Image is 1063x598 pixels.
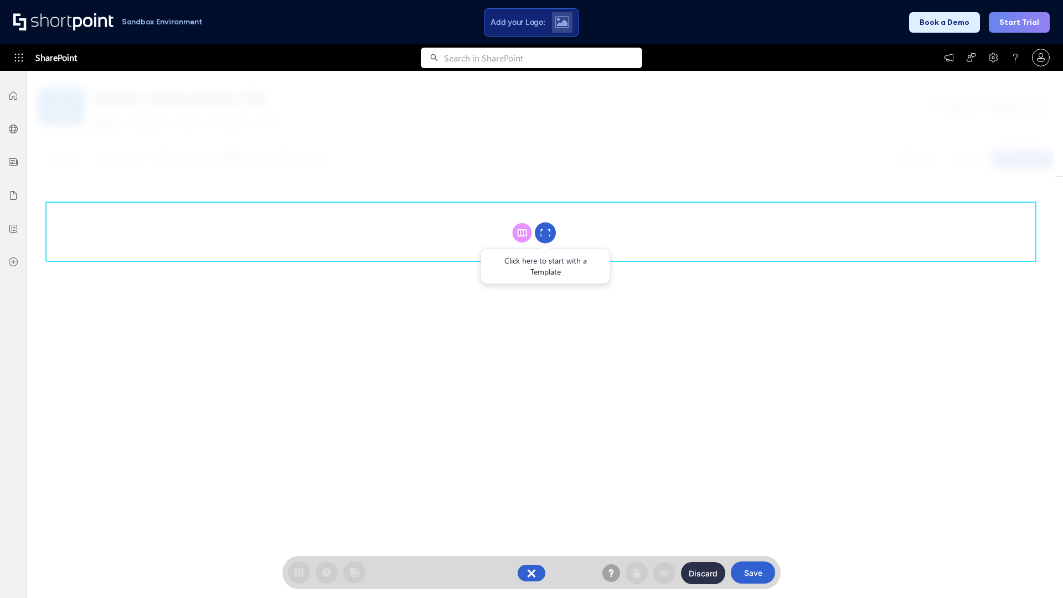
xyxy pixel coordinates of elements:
[909,12,980,33] button: Book a Demo
[681,562,725,584] button: Discard
[1008,545,1063,598] iframe: Chat Widget
[555,16,569,28] img: Upload logo
[444,48,642,68] input: Search in SharePoint
[122,19,203,25] h1: Sandbox Environment
[989,12,1050,33] button: Start Trial
[491,17,545,27] span: Add your Logo:
[731,561,775,584] button: Save
[35,44,77,71] span: SharePoint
